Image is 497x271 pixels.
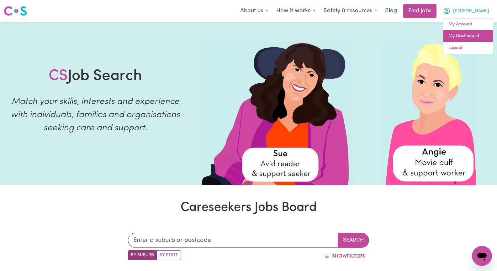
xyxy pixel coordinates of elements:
div: My Account [443,18,493,54]
label: Search by suburb/post code [128,250,157,260]
label: Search by state [156,250,181,260]
button: How it works [272,4,320,18]
button: ShowFilters [320,250,369,262]
h1: Job Search [49,67,142,86]
p: Match your skills, interests and experience with individuals, families and organisations seeking ... [8,95,183,135]
span: [PERSON_NAME] [453,8,489,15]
iframe: Button to launch messaging window [472,246,492,266]
a: Find jobs [403,4,436,18]
button: My Account [439,4,493,18]
a: Blog [381,4,401,18]
button: About us [236,4,272,18]
a: My Account [443,18,493,30]
input: Enter a suburb or postcode [128,233,338,248]
span: CS [49,69,68,84]
span: Show [332,254,347,259]
img: Careseekers logo [4,5,27,17]
a: Careseekers logo [4,4,27,18]
button: Search [338,233,369,248]
button: Safety & resources [320,4,381,18]
a: Logout [443,42,493,54]
a: My Dashboard [443,30,493,42]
